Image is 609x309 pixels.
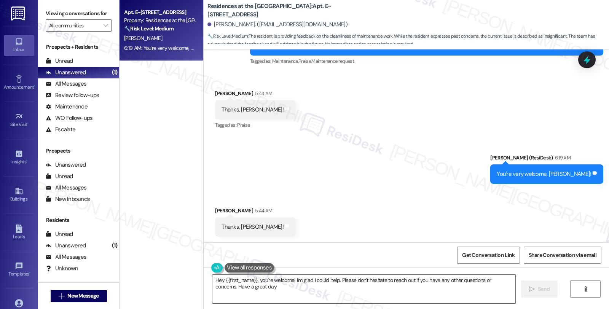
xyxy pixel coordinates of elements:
div: 5:44 AM [253,89,272,97]
span: • [29,270,30,276]
div: Maintenance [46,103,88,111]
strong: 🔧 Risk Level: Medium [207,33,248,39]
div: [PERSON_NAME]. ([EMAIL_ADDRESS][DOMAIN_NAME]) [207,21,348,29]
i:  [59,293,64,299]
button: New Message [51,290,107,302]
textarea: Hey {{first_name}}, you're welcome! I'm glad I could help. Please don't hesitate to reach out if ... [212,275,515,303]
i:  [583,286,588,292]
a: Insights • [4,147,34,168]
a: Leads [4,222,34,243]
span: : The resident is providing feedback on the cleanliness of maintenance work. While the resident e... [207,32,609,49]
span: • [34,83,35,89]
input: All communities [49,19,99,32]
div: Apt. E~[STREET_ADDRESS] [124,8,194,16]
div: Tagged as: [215,119,296,131]
div: All Messages [46,80,86,88]
div: [PERSON_NAME] (ResiDesk) [490,154,603,164]
div: New Inbounds [46,195,90,203]
div: 6:19 AM: You're very welcome, [PERSON_NAME]! [124,45,230,51]
div: Unknown [46,264,78,272]
div: [PERSON_NAME] [215,89,296,100]
a: Templates • [4,260,34,280]
span: • [26,158,27,163]
div: Unanswered [46,161,86,169]
label: Viewing conversations for [46,8,112,19]
div: Unanswered [46,242,86,250]
div: Property: Residences at the [GEOGRAPHIC_DATA] [124,16,194,24]
div: Prospects + Residents [38,43,119,51]
div: Prospects [38,147,119,155]
div: Unread [46,172,73,180]
button: Send [521,280,558,298]
span: Praise , [298,58,311,64]
strong: 🔧 Risk Level: Medium [124,25,174,32]
div: Escalate [46,126,75,134]
div: (1) [110,240,120,252]
div: 6:19 AM [553,154,571,162]
div: Review follow-ups [46,91,99,99]
div: Thanks, [PERSON_NAME]! [222,106,284,114]
div: Unread [46,57,73,65]
span: Maintenance , [272,58,298,64]
span: Praise [237,122,250,128]
div: All Messages [46,253,86,261]
div: Tagged as: [250,56,603,67]
span: Share Conversation via email [529,251,596,259]
div: Unanswered [46,68,86,76]
b: Residences at the [GEOGRAPHIC_DATA]: Apt. E~[STREET_ADDRESS] [207,2,360,19]
span: Get Conversation Link [462,251,515,259]
a: Buildings [4,185,34,205]
span: [PERSON_NAME] [124,35,162,41]
div: All Messages [46,184,86,192]
div: (1) [110,67,120,78]
div: Thanks, [PERSON_NAME]! [222,223,284,231]
div: 5:44 AM [253,207,272,215]
button: Share Conversation via email [524,247,601,264]
div: Residents [38,216,119,224]
span: • [27,121,29,126]
div: You're very welcome, [PERSON_NAME]! [497,170,591,178]
a: Site Visit • [4,110,34,131]
span: Maintenance request [311,58,354,64]
div: WO Follow-ups [46,114,92,122]
span: Send [538,285,550,293]
span: New Message [67,292,99,300]
div: [PERSON_NAME] [215,207,296,217]
div: Unread [46,230,73,238]
button: Get Conversation Link [457,247,520,264]
img: ResiDesk Logo [11,6,27,21]
i:  [529,286,535,292]
a: Inbox [4,35,34,56]
i:  [104,22,108,29]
